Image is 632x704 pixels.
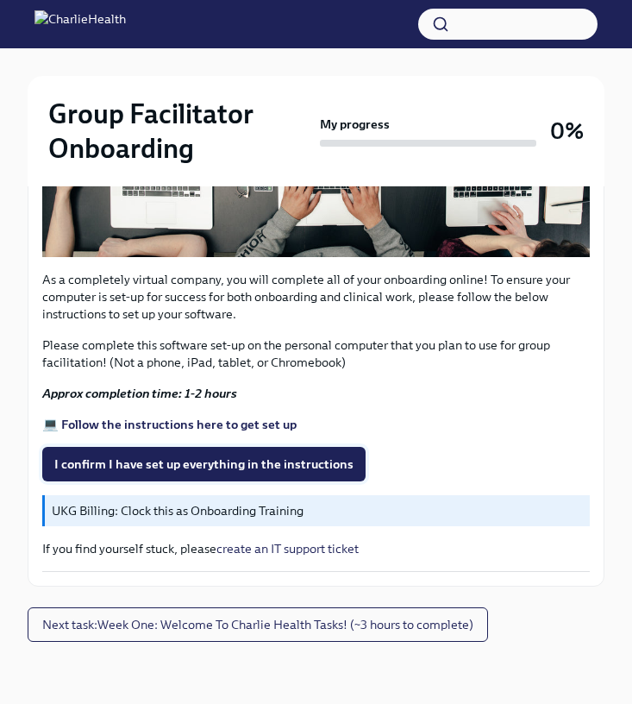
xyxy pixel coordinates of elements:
[42,271,590,323] p: As a completely virtual company, you will complete all of your onboarding online! To ensure your ...
[42,386,237,401] strong: Approx completion time: 1-2 hours
[42,616,473,633] span: Next task : Week One: Welcome To Charlie Health Tasks! (~3 hours to complete)
[216,541,359,556] a: create an IT support ticket
[34,10,126,38] img: CharlieHealth
[52,502,583,519] p: UKG Billing: Clock this as Onboarding Training
[42,540,590,557] p: If you find yourself stuck, please
[48,97,313,166] h2: Group Facilitator Onboarding
[42,447,366,481] button: I confirm I have set up everything in the instructions
[42,417,297,432] a: 💻 Follow the instructions here to get set up
[550,116,584,147] h3: 0%
[28,607,488,642] button: Next task:Week One: Welcome To Charlie Health Tasks! (~3 hours to complete)
[320,116,390,133] strong: My progress
[42,336,590,371] p: Please complete this software set-up on the personal computer that you plan to use for group faci...
[54,456,354,473] span: I confirm I have set up everything in the instructions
